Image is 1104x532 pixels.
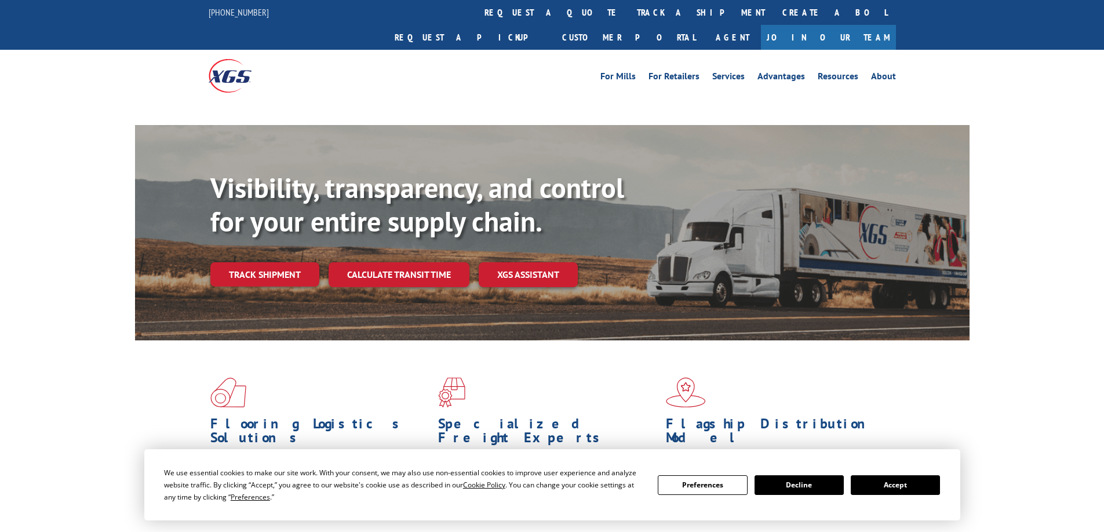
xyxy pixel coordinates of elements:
[231,492,270,502] span: Preferences
[438,377,465,408] img: xgs-icon-focused-on-flooring-red
[438,417,657,450] h1: Specialized Freight Experts
[666,417,885,450] h1: Flagship Distribution Model
[164,467,644,503] div: We use essential cookies to make our site work. With your consent, we may also use non-essential ...
[463,480,505,490] span: Cookie Policy
[761,25,896,50] a: Join Our Team
[210,377,246,408] img: xgs-icon-total-supply-chain-intelligence-red
[600,72,636,85] a: For Mills
[479,262,578,287] a: XGS ASSISTANT
[658,475,747,495] button: Preferences
[210,262,319,287] a: Track shipment
[553,25,704,50] a: Customer Portal
[755,475,844,495] button: Decline
[818,72,858,85] a: Resources
[144,449,960,520] div: Cookie Consent Prompt
[648,72,699,85] a: For Retailers
[666,377,706,408] img: xgs-icon-flagship-distribution-model-red
[757,72,805,85] a: Advantages
[871,72,896,85] a: About
[386,25,553,50] a: Request a pickup
[712,72,745,85] a: Services
[329,262,469,287] a: Calculate transit time
[210,417,429,450] h1: Flooring Logistics Solutions
[210,170,624,239] b: Visibility, transparency, and control for your entire supply chain.
[851,475,940,495] button: Accept
[704,25,761,50] a: Agent
[209,6,269,18] a: [PHONE_NUMBER]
